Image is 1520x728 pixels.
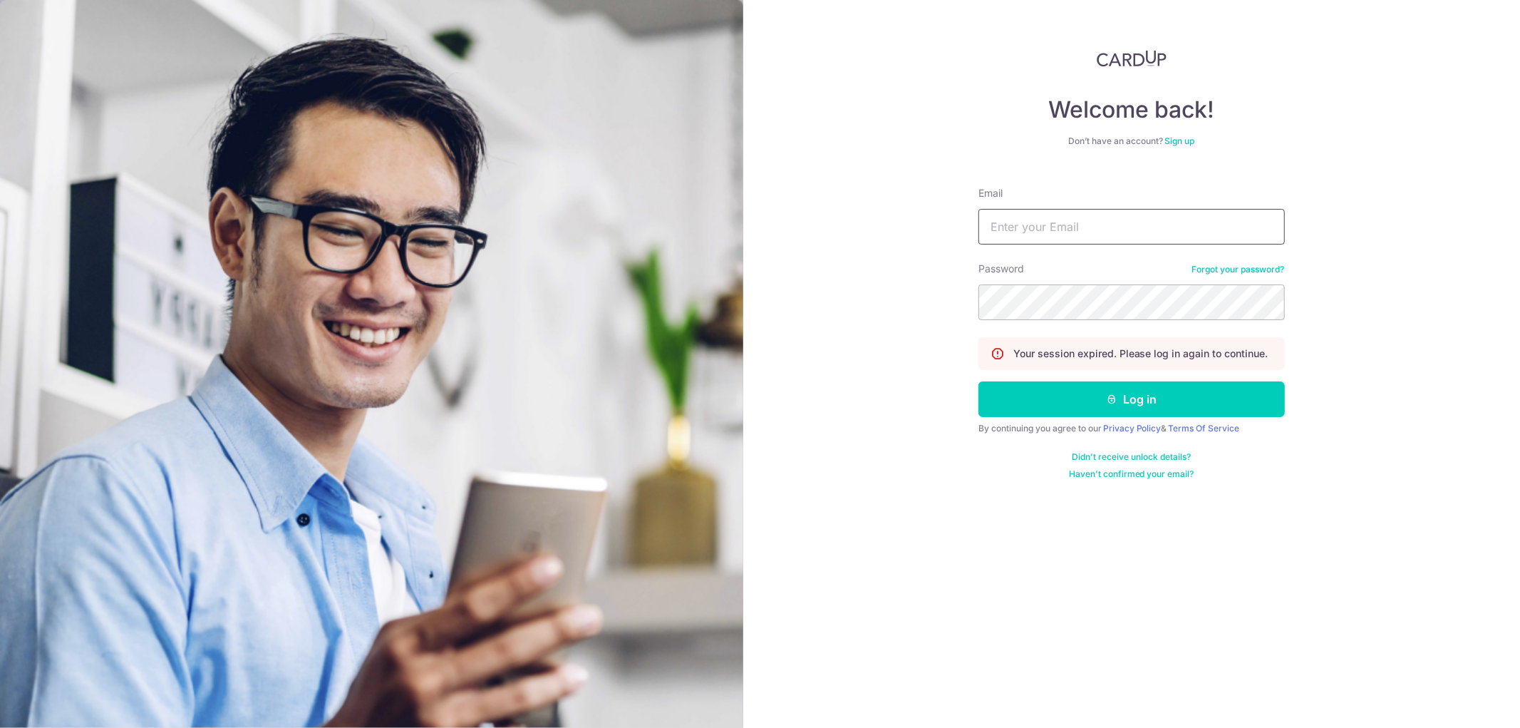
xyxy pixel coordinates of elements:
[1103,423,1162,434] a: Privacy Policy
[978,381,1285,417] button: Log in
[978,423,1285,434] div: By continuing you agree to our &
[978,262,1024,276] label: Password
[1069,468,1194,480] a: Haven't confirmed your email?
[978,96,1285,124] h4: Welcome back!
[978,135,1285,147] div: Don’t have an account?
[1013,347,1268,361] p: Your session expired. Please log in again to continue.
[1192,264,1285,275] a: Forgot your password?
[978,209,1285,245] input: Enter your Email
[978,186,1003,200] label: Email
[1164,135,1194,146] a: Sign up
[1072,451,1191,463] a: Didn't receive unlock details?
[1169,423,1240,434] a: Terms Of Service
[1097,50,1167,67] img: CardUp Logo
